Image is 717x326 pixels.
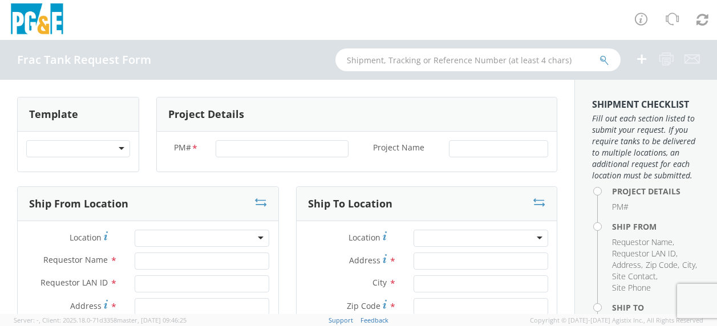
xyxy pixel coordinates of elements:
[682,259,697,271] li: ,
[612,282,651,293] span: Site Phone
[42,316,187,324] span: Client: 2025.18.0-71d3358
[329,316,353,324] a: Support
[335,48,621,71] input: Shipment, Tracking or Reference Number (at least 4 chars)
[612,187,700,195] h4: Project Details
[612,222,700,231] h4: Ship From
[14,316,40,324] span: Server: -
[682,259,695,270] span: City
[612,237,674,248] li: ,
[39,316,40,324] span: ,
[612,303,700,312] h4: Ship To
[40,277,108,288] span: Requestor LAN ID
[70,300,102,311] span: Address
[646,259,678,270] span: Zip Code
[646,259,679,271] li: ,
[349,232,380,243] span: Location
[592,113,700,181] span: Fill out each section listed to submit your request. If you require tanks to be delivered to mult...
[168,109,244,120] h3: Project Details
[308,198,392,210] h3: Ship To Location
[29,109,78,120] h3: Template
[9,3,66,37] img: pge-logo-06675f144f4cfa6a6814.png
[530,316,703,325] span: Copyright © [DATE]-[DATE] Agistix Inc., All Rights Reserved
[70,232,102,243] span: Location
[360,316,388,324] a: Feedback
[43,254,108,265] span: Requestor Name
[373,142,424,155] span: Project Name
[612,201,629,212] span: PM#
[612,237,673,247] span: Requestor Name
[612,271,658,282] li: ,
[117,316,187,324] span: master, [DATE] 09:46:25
[174,142,191,155] span: PM#
[612,259,641,270] span: Address
[347,300,380,311] span: Zip Code
[349,255,380,266] span: Address
[17,54,151,66] h4: Frac Tank Request Form
[592,100,700,110] h3: Shipment Checklist
[612,248,678,259] li: ,
[29,198,128,210] h3: Ship From Location
[612,248,676,259] span: Requestor LAN ID
[372,277,387,288] span: City
[612,259,643,271] li: ,
[612,271,656,282] span: Site Contact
